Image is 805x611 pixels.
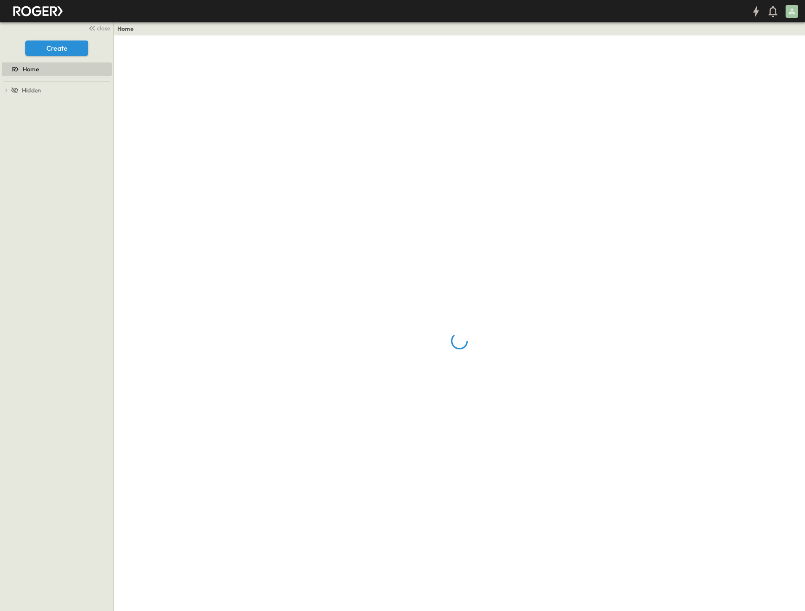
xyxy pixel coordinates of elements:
button: Create [25,41,88,56]
a: Home [2,63,110,75]
span: close [97,24,110,32]
a: Home [117,24,134,33]
nav: breadcrumbs [117,24,139,33]
span: Hidden [22,86,41,95]
span: Home [23,65,39,73]
button: close [85,22,112,34]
